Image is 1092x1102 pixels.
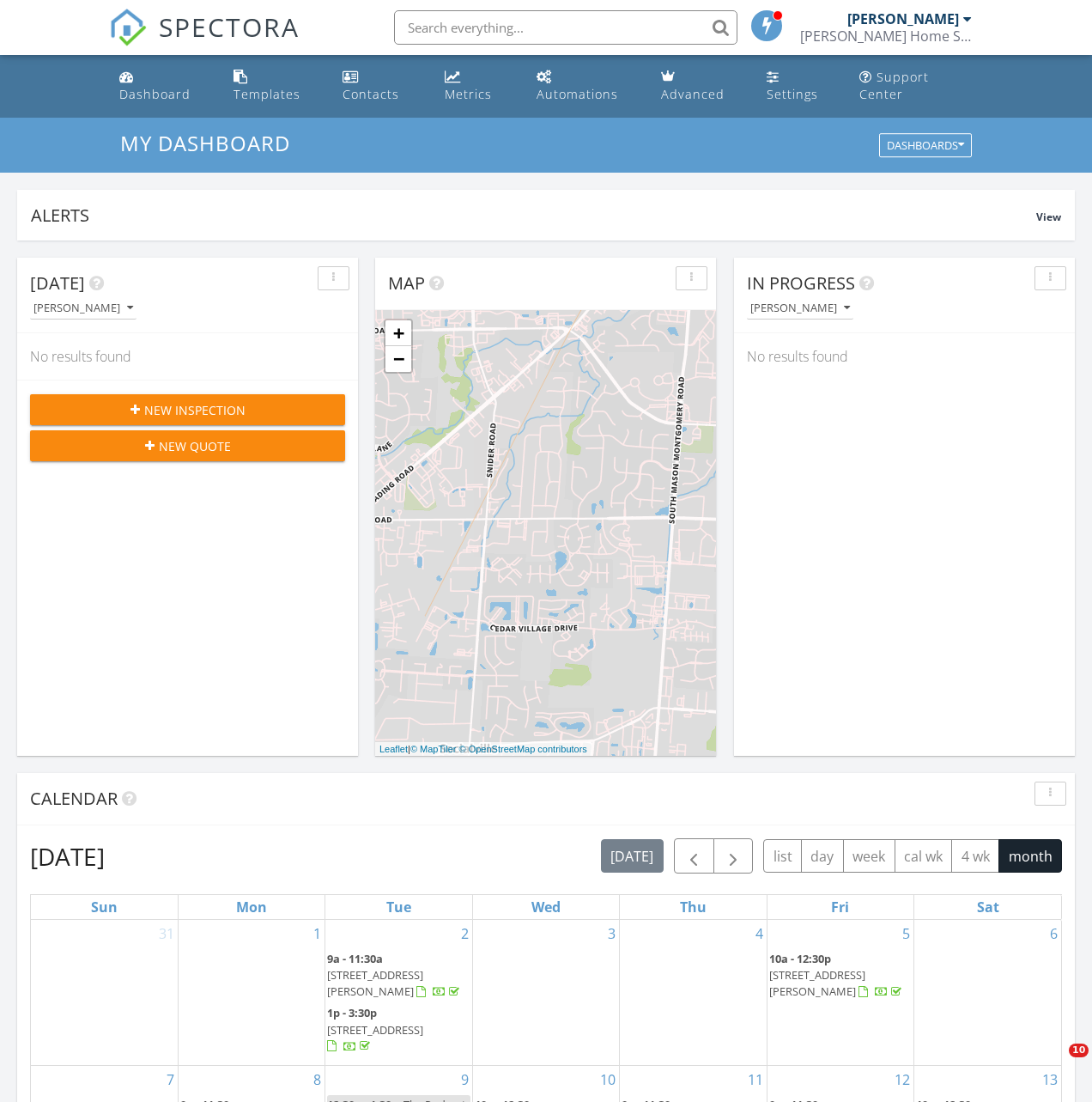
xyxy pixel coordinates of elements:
[852,62,979,111] a: Support Center
[1069,1044,1089,1057] span: 10
[438,62,517,111] a: Metrics
[30,787,118,810] span: Calendar
[458,920,472,947] a: Go to September 2, 2025
[879,134,972,158] button: Dashboards
[828,895,852,919] a: Friday
[891,1066,913,1093] a: Go to September 12, 2025
[336,62,423,111] a: Contacts
[895,839,953,873] button: cal wk
[30,394,345,425] button: New Inspection
[744,1066,767,1093] a: Go to September 11, 2025
[767,920,913,1066] td: Go to September 5, 2025
[530,62,640,111] a: Automations (Basic)
[734,333,1075,380] div: No results found
[747,271,855,295] span: In Progress
[620,920,767,1066] td: Go to September 4, 2025
[30,430,345,461] button: New Quote
[343,86,399,102] div: Contacts
[769,949,912,1003] a: 10a - 12:30p [STREET_ADDRESS][PERSON_NAME]
[388,271,425,295] span: Map
[31,204,1036,227] div: Alerts
[747,297,853,320] button: [PERSON_NAME]
[445,86,492,102] div: Metrics
[394,10,737,45] input: Search everything...
[887,140,964,152] div: Dashboards
[385,320,411,346] a: Zoom in
[327,951,463,999] a: 9a - 11:30a [STREET_ADDRESS][PERSON_NAME]
[383,895,415,919] a: Tuesday
[750,302,850,314] div: [PERSON_NAME]
[537,86,618,102] div: Automations
[30,297,136,320] button: [PERSON_NAME]
[1034,1044,1075,1085] iframe: Intercom live chat
[327,951,383,966] span: 9a - 11:30a
[674,838,714,874] button: Previous month
[458,1066,472,1093] a: Go to September 9, 2025
[17,333,358,380] div: No results found
[1036,210,1061,224] span: View
[769,951,905,999] a: 10a - 12:30p [STREET_ADDRESS][PERSON_NAME]
[327,1005,423,1053] a: 1p - 3:30p [STREET_ADDRESS]
[801,839,844,873] button: day
[327,1003,470,1057] a: 1p - 3:30p [STREET_ADDRESS]
[112,62,213,111] a: Dashboard
[763,839,802,873] button: list
[974,895,1003,919] a: Saturday
[528,895,564,919] a: Wednesday
[327,949,470,1003] a: 9a - 11:30a [STREET_ADDRESS][PERSON_NAME]
[327,1005,377,1020] span: 1p - 3:30p
[233,895,270,919] a: Monday
[769,967,865,999] span: [STREET_ADDRESS][PERSON_NAME]
[472,920,619,1066] td: Go to September 3, 2025
[769,951,831,966] span: 10a - 12:30p
[30,839,105,874] h2: [DATE]
[604,920,619,947] a: Go to September 3, 2025
[1046,920,1061,947] a: Go to September 6, 2025
[951,839,999,873] button: 4 wk
[310,920,325,947] a: Go to September 1, 2025
[144,401,246,419] span: New Inspection
[713,838,754,874] button: Next month
[385,346,411,372] a: Zoom out
[379,744,408,754] a: Leaflet
[88,895,121,919] a: Sunday
[847,10,959,27] div: [PERSON_NAME]
[163,1066,178,1093] a: Go to September 7, 2025
[119,86,191,102] div: Dashboard
[676,895,710,919] a: Thursday
[159,9,300,45] span: SPECTORA
[800,27,972,45] div: Ballinger Home Services, LLC
[410,744,457,754] a: © MapTiler
[859,69,929,102] div: Support Center
[327,1022,423,1038] span: [STREET_ADDRESS]
[227,62,323,111] a: Templates
[459,744,587,754] a: © OpenStreetMap contributors
[767,86,818,102] div: Settings
[178,920,325,1066] td: Go to September 1, 2025
[30,271,85,295] span: [DATE]
[998,839,1062,873] button: month
[327,967,423,999] span: [STREET_ADDRESS][PERSON_NAME]
[31,920,178,1066] td: Go to August 31, 2025
[760,62,839,111] a: Settings
[752,920,767,947] a: Go to September 4, 2025
[899,920,913,947] a: Go to September 5, 2025
[109,9,147,46] img: The Best Home Inspection Software - Spectora
[159,437,231,455] span: New Quote
[601,839,664,873] button: [DATE]
[310,1066,325,1093] a: Go to September 8, 2025
[109,23,300,59] a: SPECTORA
[597,1066,619,1093] a: Go to September 10, 2025
[914,920,1061,1066] td: Go to September 6, 2025
[33,302,133,314] div: [PERSON_NAME]
[843,839,895,873] button: week
[155,920,178,947] a: Go to August 31, 2025
[234,86,300,102] div: Templates
[325,920,472,1066] td: Go to September 2, 2025
[120,129,290,157] span: My Dashboard
[375,742,591,757] div: |
[654,62,746,111] a: Advanced
[661,86,725,102] div: Advanced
